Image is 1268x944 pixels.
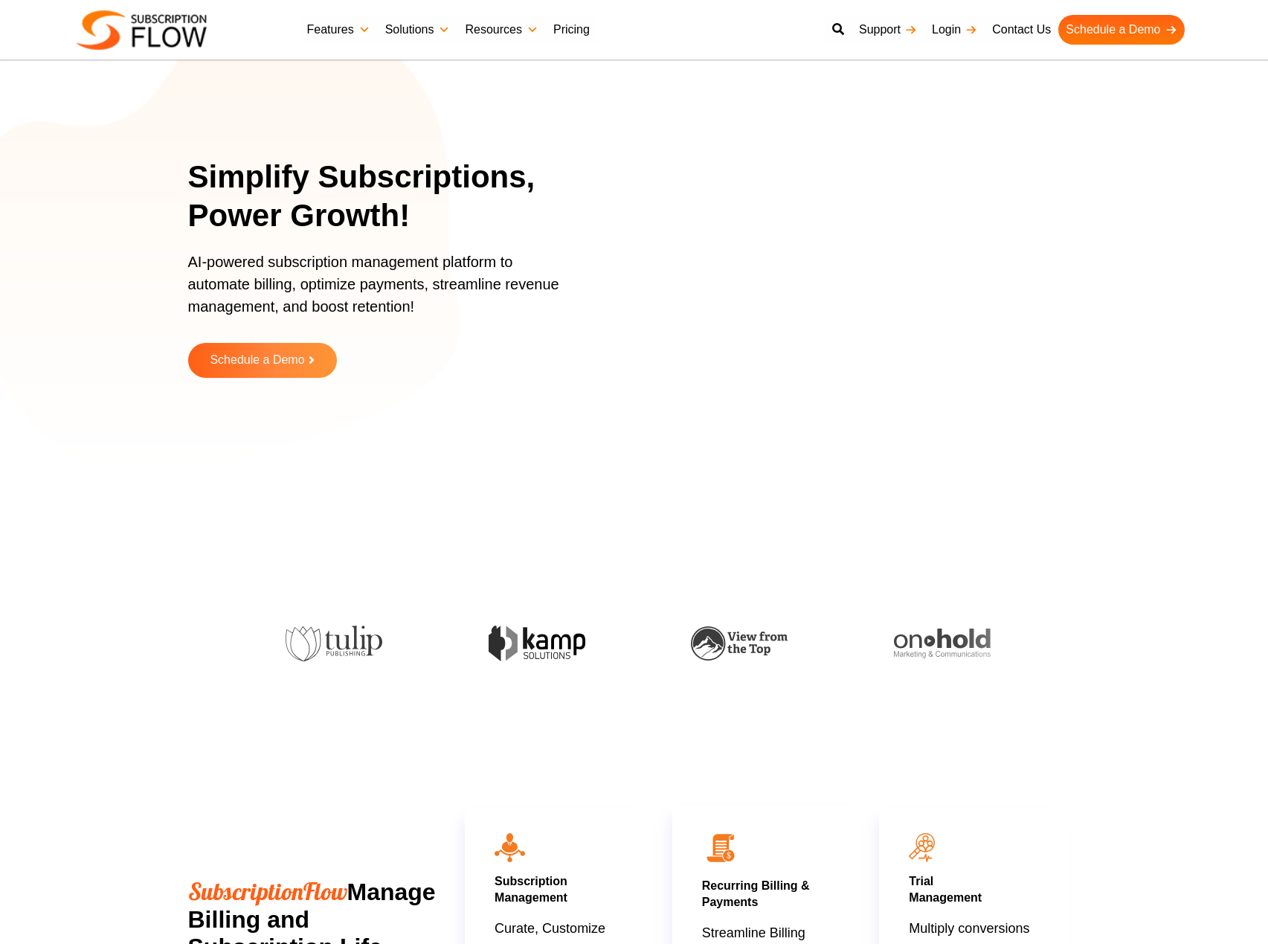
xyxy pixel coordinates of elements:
a: Schedule a Demo [188,343,337,378]
p: AI-powered subscription management platform to automate billing, optimize payments, streamline re... [188,251,575,333]
a: Recurring Billing & Payments [702,879,810,908]
a: TrialManagement [909,875,982,904]
img: kamp-solution [480,626,577,661]
img: icon10 [495,833,525,861]
a: Pricing [546,15,597,45]
a: Solutions [378,15,458,45]
img: onhold-marketing [886,629,983,658]
img: icon11 [909,833,935,862]
span: SubscriptionFlow [188,876,347,906]
img: Subscriptionflow [77,10,207,50]
a: Login [924,15,985,45]
a: Features [300,15,378,45]
a: Support [852,15,924,45]
a: Subscription Management [495,875,567,904]
img: view-from-the-top [683,626,780,661]
span: Schedule a Demo [210,354,304,367]
a: Schedule a Demo [1058,15,1184,45]
img: tulip-publishing [277,626,374,661]
h1: Simplify Subscriptions, Power Growth! [188,158,593,236]
a: Resources [457,15,545,45]
img: 02 [702,829,739,867]
a: Contact Us [985,15,1058,45]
